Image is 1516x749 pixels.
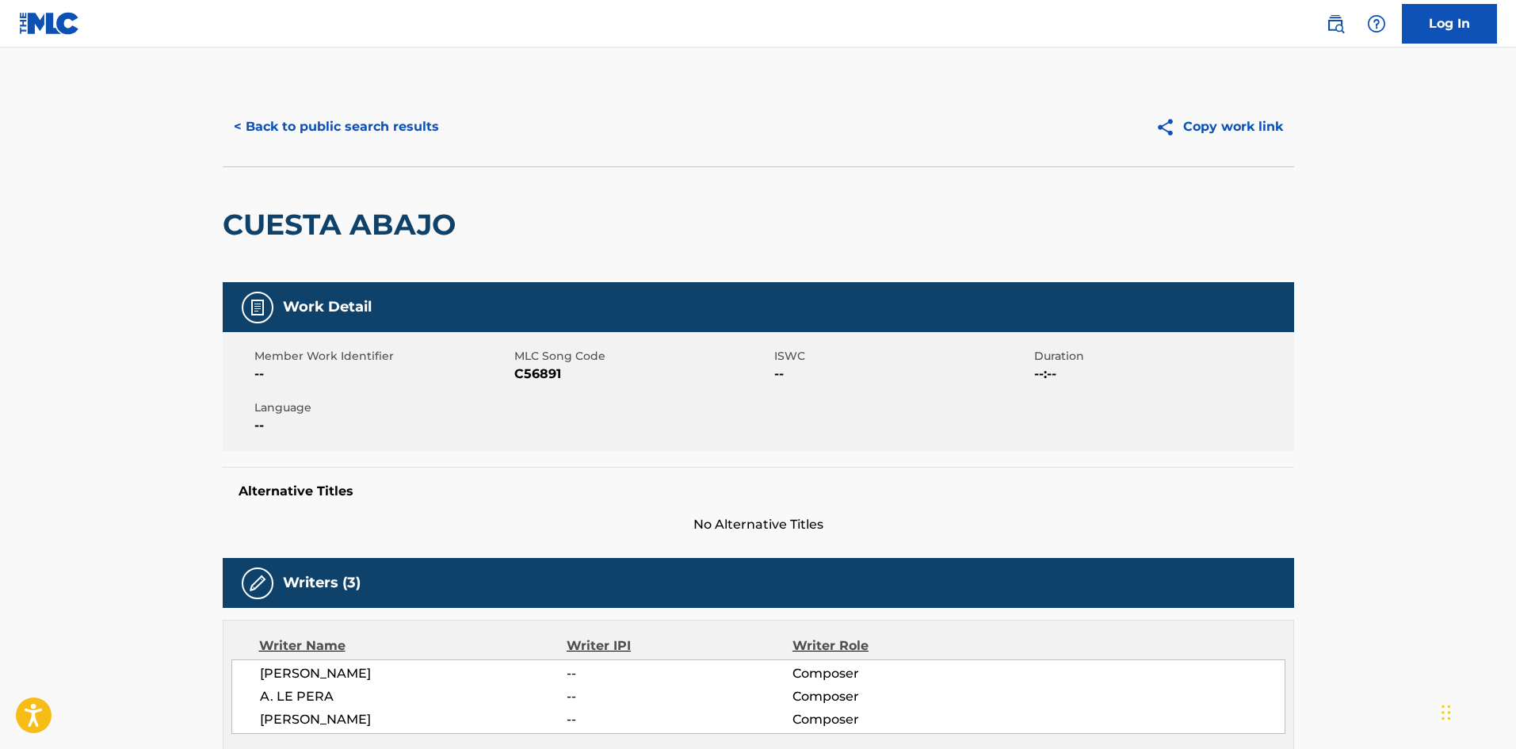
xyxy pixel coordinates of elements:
[1367,14,1386,33] img: help
[19,12,80,35] img: MLC Logo
[223,207,464,243] h2: CUESTA ABAJO
[254,365,510,384] span: --
[223,515,1294,534] span: No Alternative Titles
[1437,673,1516,749] iframe: Chat Widget
[248,574,267,593] img: Writers
[254,416,510,435] span: --
[260,664,567,683] span: [PERSON_NAME]
[1442,689,1451,736] div: Drag
[239,483,1278,499] h5: Alternative Titles
[1155,117,1183,137] img: Copy work link
[1034,348,1290,365] span: Duration
[254,348,510,365] span: Member Work Identifier
[254,399,510,416] span: Language
[260,710,567,729] span: [PERSON_NAME]
[1361,8,1392,40] div: Help
[792,710,998,729] span: Composer
[259,636,567,655] div: Writer Name
[567,710,792,729] span: --
[1319,8,1351,40] a: Public Search
[792,687,998,706] span: Composer
[792,636,998,655] div: Writer Role
[774,365,1030,384] span: --
[567,636,792,655] div: Writer IPI
[792,664,998,683] span: Composer
[248,298,267,317] img: Work Detail
[1144,107,1294,147] button: Copy work link
[223,107,450,147] button: < Back to public search results
[283,574,361,592] h5: Writers (3)
[774,348,1030,365] span: ISWC
[1402,4,1497,44] a: Log In
[514,365,770,384] span: C56891
[283,298,372,316] h5: Work Detail
[1326,14,1345,33] img: search
[567,687,792,706] span: --
[260,687,567,706] span: A. LE PERA
[1034,365,1290,384] span: --:--
[514,348,770,365] span: MLC Song Code
[567,664,792,683] span: --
